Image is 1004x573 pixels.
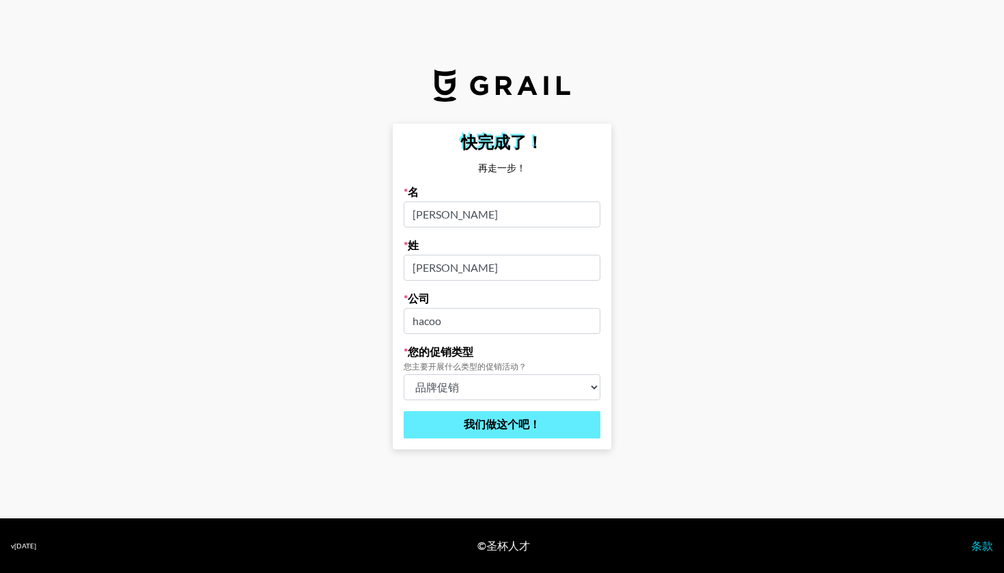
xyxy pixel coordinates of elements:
[404,185,600,199] label: 名
[477,539,530,553] div: ©圣杯人才
[404,162,600,174] div: 再走一步！
[404,238,600,252] label: 姓
[404,361,600,372] div: 您主要开展什么类型的促销活动？
[11,542,36,550] div: v [DATE]
[404,255,600,281] input: 姓
[404,308,600,334] input: 公司
[404,411,600,438] input: 我们做这个吧！
[404,292,600,305] label: 公司
[404,345,600,359] label: 您的促销类型
[971,539,993,552] a: 条款
[404,201,600,227] input: 名
[404,135,600,151] h2: 快完成了！
[434,69,570,102] img: 圣杯人才标志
